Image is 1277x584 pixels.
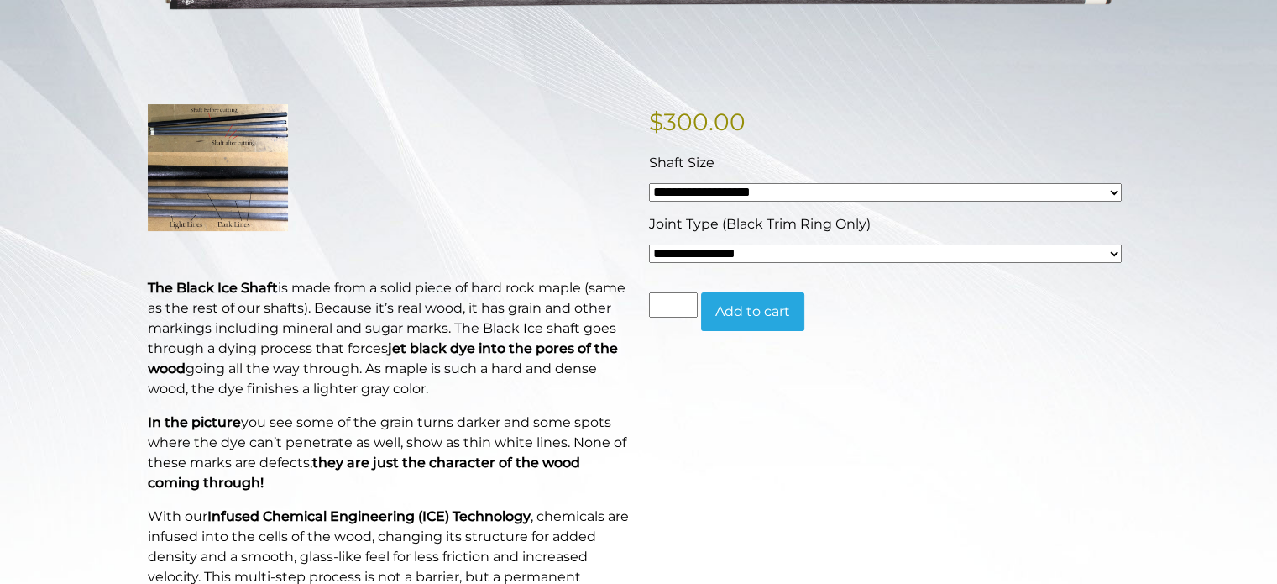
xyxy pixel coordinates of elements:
input: Product quantity [649,292,698,318]
span: $ [649,108,663,136]
strong: In the picture [148,414,241,430]
b: jet black dye into the pores of the wood [148,340,618,376]
p: you see some of the grain turns darker and some spots where the dye can’t penetrate as well, show... [148,413,629,493]
span: Shaft Size [649,155,714,171]
strong: Infused Chemical Engineering (ICE) Technology [207,508,531,524]
span: Joint Type (Black Trim Ring Only) [649,216,871,232]
bdi: 300.00 [649,108,746,136]
p: is made from a solid piece of hard rock maple (same as the rest of our shafts). Because it’s real... [148,278,629,399]
strong: The Black Ice Shaft [148,280,278,296]
strong: they are just the character of the wood coming through! [148,455,580,491]
button: Add to cart [701,292,804,331]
